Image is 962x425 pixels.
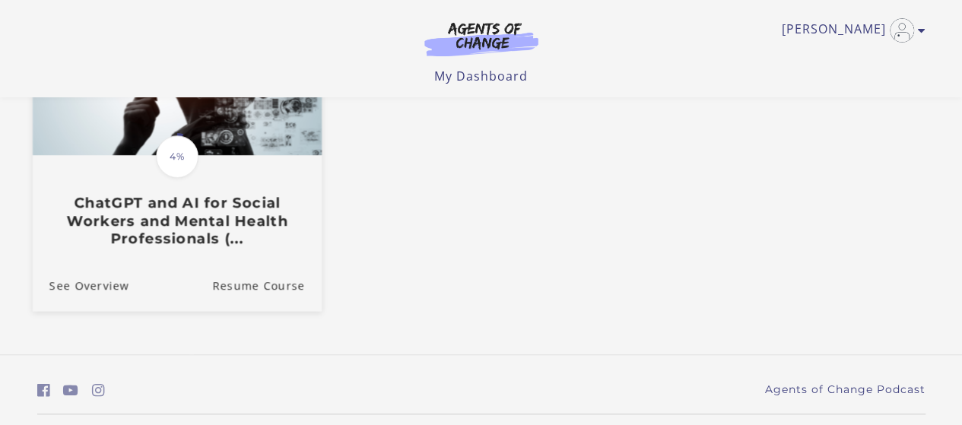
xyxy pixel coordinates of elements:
img: Agents of Change Logo [408,21,554,56]
a: ChatGPT and AI for Social Workers and Mental Health Professionals (...: See Overview [32,259,129,310]
a: My Dashboard [434,68,528,84]
a: https://www.facebook.com/groups/aswbtestprep (Open in a new window) [37,379,50,401]
i: https://www.youtube.com/c/AgentsofChangeTestPrepbyMeaganMitchell (Open in a new window) [63,383,78,398]
a: ChatGPT and AI for Social Workers and Mental Health Professionals (...: Resume Course [212,259,322,310]
i: https://www.facebook.com/groups/aswbtestprep (Open in a new window) [37,383,50,398]
span: 4% [156,135,198,178]
a: Toggle menu [782,18,918,43]
i: https://www.instagram.com/agentsofchangeprep/ (Open in a new window) [92,383,105,398]
a: Agents of Change Podcast [765,382,925,398]
a: https://www.youtube.com/c/AgentsofChangeTestPrepbyMeaganMitchell (Open in a new window) [63,379,78,401]
a: https://www.instagram.com/agentsofchangeprep/ (Open in a new window) [92,379,105,401]
h3: ChatGPT and AI for Social Workers and Mental Health Professionals (... [49,194,304,247]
